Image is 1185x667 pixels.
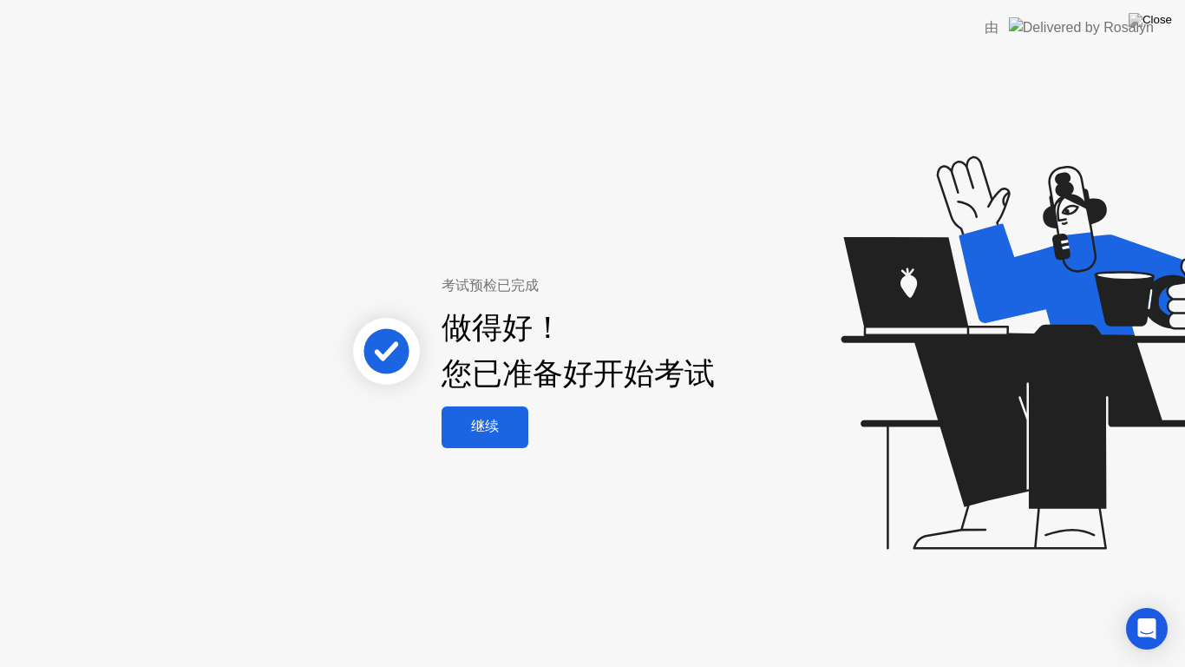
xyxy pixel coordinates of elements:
[447,418,523,436] div: 继续
[442,275,800,296] div: 考试预检已完成
[1126,608,1168,650] div: Open Intercom Messenger
[442,406,528,448] button: 继续
[1129,13,1172,27] img: Close
[1009,17,1154,37] img: Delivered by Rosalyn
[985,17,998,38] div: 由
[442,305,715,397] div: 做得好！ 您已准备好开始考试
